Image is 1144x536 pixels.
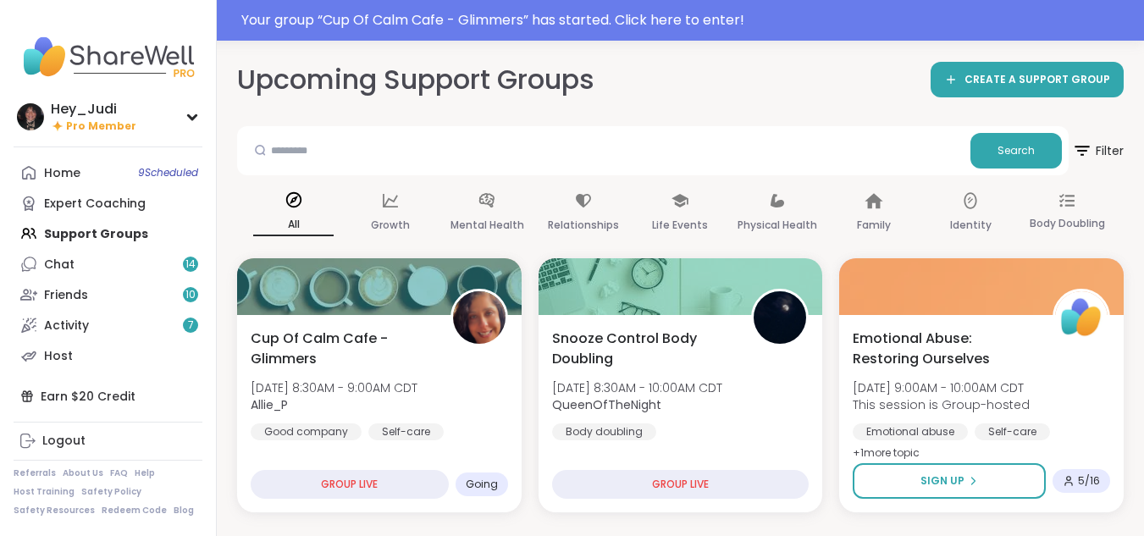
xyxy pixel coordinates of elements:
[14,426,202,456] a: Logout
[185,257,196,272] span: 14
[66,119,136,134] span: Pro Member
[920,473,964,489] span: Sign Up
[371,215,410,235] p: Growth
[552,396,661,413] b: QueenOfTheNight
[853,396,1030,413] span: This session is Group-hosted
[81,486,141,498] a: Safety Policy
[14,188,202,218] a: Expert Coaching
[652,215,708,235] p: Life Events
[970,133,1062,169] button: Search
[241,10,1134,30] div: Your group “ Cup Of Calm Cafe - Glimmers ” has started. Click here to enter!
[17,103,44,130] img: Hey_Judi
[1078,474,1100,488] span: 5 / 16
[63,467,103,479] a: About Us
[44,165,80,182] div: Home
[110,467,128,479] a: FAQ
[138,166,198,180] span: 9 Scheduled
[453,291,506,344] img: Allie_P
[975,423,1050,440] div: Self-care
[964,73,1110,87] span: CREATE A SUPPORT GROUP
[251,423,362,440] div: Good company
[14,157,202,188] a: Home9Scheduled
[44,318,89,334] div: Activity
[754,291,806,344] img: QueenOfTheNight
[44,287,88,304] div: Friends
[14,505,95,517] a: Safety Resources
[14,340,202,371] a: Host
[450,215,524,235] p: Mental Health
[552,423,656,440] div: Body doubling
[237,61,594,99] h2: Upcoming Support Groups
[135,467,155,479] a: Help
[14,381,202,412] div: Earn $20 Credit
[185,288,196,302] span: 10
[14,279,202,310] a: Friends10
[950,215,992,235] p: Identity
[931,62,1124,97] a: CREATE A SUPPORT GROUP
[44,348,73,365] div: Host
[251,396,288,413] b: Allie_P
[998,143,1035,158] span: Search
[51,100,136,119] div: Hey_Judi
[853,379,1030,396] span: [DATE] 9:00AM - 10:00AM CDT
[552,329,733,369] span: Snooze Control Body Doubling
[253,214,334,236] p: All
[853,463,1046,499] button: Sign Up
[1030,213,1105,234] p: Body Doubling
[548,215,619,235] p: Relationships
[102,505,167,517] a: Redeem Code
[1072,126,1124,175] button: Filter
[552,470,810,499] div: GROUP LIVE
[14,467,56,479] a: Referrals
[857,215,891,235] p: Family
[466,478,498,491] span: Going
[251,379,417,396] span: [DATE] 8:30AM - 9:00AM CDT
[368,423,444,440] div: Self-care
[738,215,817,235] p: Physical Health
[1072,130,1124,171] span: Filter
[188,318,194,333] span: 7
[552,379,722,396] span: [DATE] 8:30AM - 10:00AM CDT
[14,310,202,340] a: Activity7
[14,249,202,279] a: Chat14
[853,423,968,440] div: Emotional abuse
[44,257,75,274] div: Chat
[44,196,146,213] div: Expert Coaching
[1055,291,1108,344] img: ShareWell
[251,329,432,369] span: Cup Of Calm Cafe - Glimmers
[251,470,449,499] div: GROUP LIVE
[174,505,194,517] a: Blog
[42,433,86,450] div: Logout
[853,329,1034,369] span: Emotional Abuse: Restoring Ourselves
[14,27,202,86] img: ShareWell Nav Logo
[14,486,75,498] a: Host Training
